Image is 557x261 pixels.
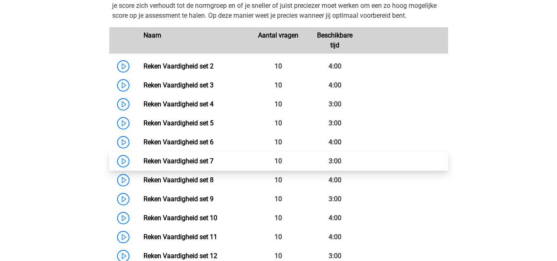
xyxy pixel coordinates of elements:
a: Reken Vaardigheid set 9 [143,195,214,203]
a: Reken Vaardigheid set 10 [143,214,217,222]
div: Beschikbare tijd [307,31,363,50]
a: Reken Vaardigheid set 11 [143,233,217,241]
a: Reken Vaardigheid set 5 [143,119,214,127]
a: Reken Vaardigheid set 2 [143,62,214,70]
a: Reken Vaardigheid set 12 [143,252,217,260]
a: Reken Vaardigheid set 7 [143,157,214,165]
a: Reken Vaardigheid set 6 [143,138,214,146]
div: Naam [137,31,250,50]
a: Reken Vaardigheid set 4 [143,100,214,108]
a: Reken Vaardigheid set 3 [143,81,214,89]
a: Reken Vaardigheid set 8 [143,176,214,184]
div: Aantal vragen [250,31,307,50]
